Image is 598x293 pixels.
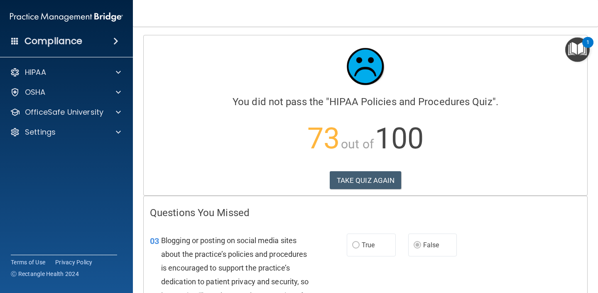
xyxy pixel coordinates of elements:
[352,242,360,249] input: True
[150,236,159,246] span: 03
[25,87,46,97] p: OSHA
[25,127,56,137] p: Settings
[375,121,424,155] span: 100
[565,37,590,62] button: Open Resource Center, 1 new notification
[341,137,374,151] span: out of
[586,42,589,53] div: 1
[10,87,121,97] a: OSHA
[423,241,439,249] span: False
[10,67,121,77] a: HIPAA
[329,96,492,108] span: HIPAA Policies and Procedures Quiz
[11,270,79,278] span: Ⓒ Rectangle Health 2024
[414,242,421,249] input: False
[362,241,375,249] span: True
[10,107,121,117] a: OfficeSafe University
[25,107,103,117] p: OfficeSafe University
[150,207,581,218] h4: Questions You Missed
[10,9,123,25] img: PMB logo
[25,67,46,77] p: HIPAA
[25,35,82,47] h4: Compliance
[330,171,402,190] button: TAKE QUIZ AGAIN
[10,127,121,137] a: Settings
[307,121,340,155] span: 73
[11,258,45,266] a: Terms of Use
[150,96,581,107] h4: You did not pass the " ".
[55,258,93,266] a: Privacy Policy
[341,42,390,91] img: sad_face.ecc698e2.jpg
